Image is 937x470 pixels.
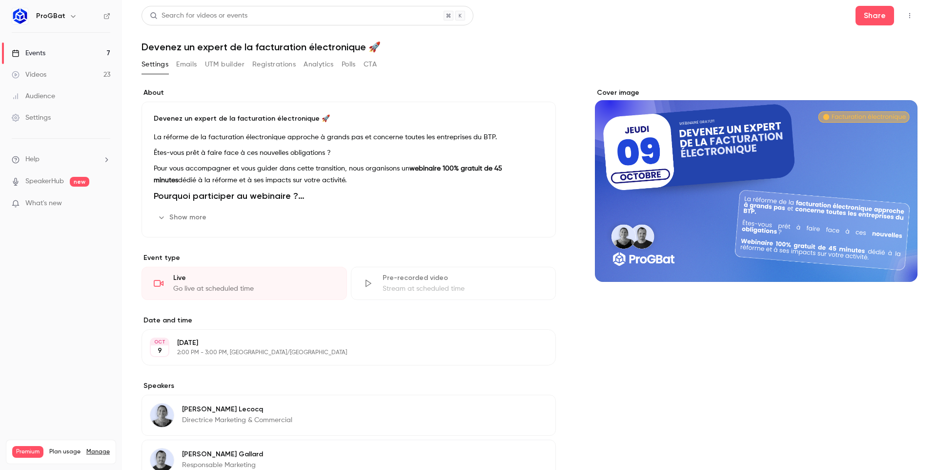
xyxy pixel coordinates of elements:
p: Responsable Marketing [182,460,263,470]
img: Elodie Lecocq [150,404,174,427]
p: Pour vous accompagner et vous guider dans cette transition, nous organisons un dédié à la réforme... [154,163,544,186]
label: About [142,88,556,98]
p: [PERSON_NAME] Lecocq [182,405,292,414]
p: [PERSON_NAME] Gallard [182,449,263,459]
p: Devenez un expert de la facturation électronique 🚀 [154,114,544,124]
div: Live [173,273,335,283]
div: Elodie Lecocq[PERSON_NAME] LecocqDirectrice Marketing & Commercial [142,395,556,436]
li: help-dropdown-opener [12,154,110,165]
button: Registrations [252,57,296,72]
p: 9 [158,346,162,356]
span: Help [25,154,40,165]
h6: ProGBat [36,11,65,21]
div: Videos [12,70,46,80]
label: Cover image [595,88,917,98]
div: Events [12,48,45,58]
div: Settings [12,113,51,123]
a: Manage [86,448,110,456]
h1: Pourquoi participer au webinaire ? [154,190,544,202]
div: OCT [151,339,168,345]
p: [DATE] [177,338,504,348]
button: Polls [342,57,356,72]
span: Premium [12,446,43,458]
button: Analytics [304,57,334,72]
button: Settings [142,57,168,72]
section: Cover image [595,88,917,282]
p: La réforme de la facturation électronique approche à grands pas et concerne toutes les entreprise... [154,131,544,143]
div: Go live at scheduled time [173,284,335,294]
label: Date and time [142,316,556,325]
button: Share [856,6,894,25]
label: Speakers [142,381,556,391]
button: UTM builder [205,57,244,72]
button: Emails [176,57,197,72]
a: SpeakerHub [25,176,64,187]
h1: Devenez un expert de la facturation électronique 🚀 [142,41,917,53]
span: Plan usage [49,448,81,456]
div: LiveGo live at scheduled time [142,267,347,300]
button: Show more [154,210,212,225]
span: What's new [25,198,62,209]
p: Êtes-vous prêt à faire face à ces nouvelles obligations ? [154,147,544,159]
div: Pre-recorded video [383,273,544,283]
span: new [70,177,89,187]
img: ProGBat [12,8,28,24]
p: Event type [142,253,556,263]
div: Stream at scheduled time [383,284,544,294]
p: Directrice Marketing & Commercial [182,415,292,425]
div: Audience [12,91,55,101]
p: 2:00 PM - 3:00 PM, [GEOGRAPHIC_DATA]/[GEOGRAPHIC_DATA] [177,349,504,357]
button: CTA [364,57,377,72]
div: Search for videos or events [150,11,247,21]
div: Pre-recorded videoStream at scheduled time [351,267,556,300]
